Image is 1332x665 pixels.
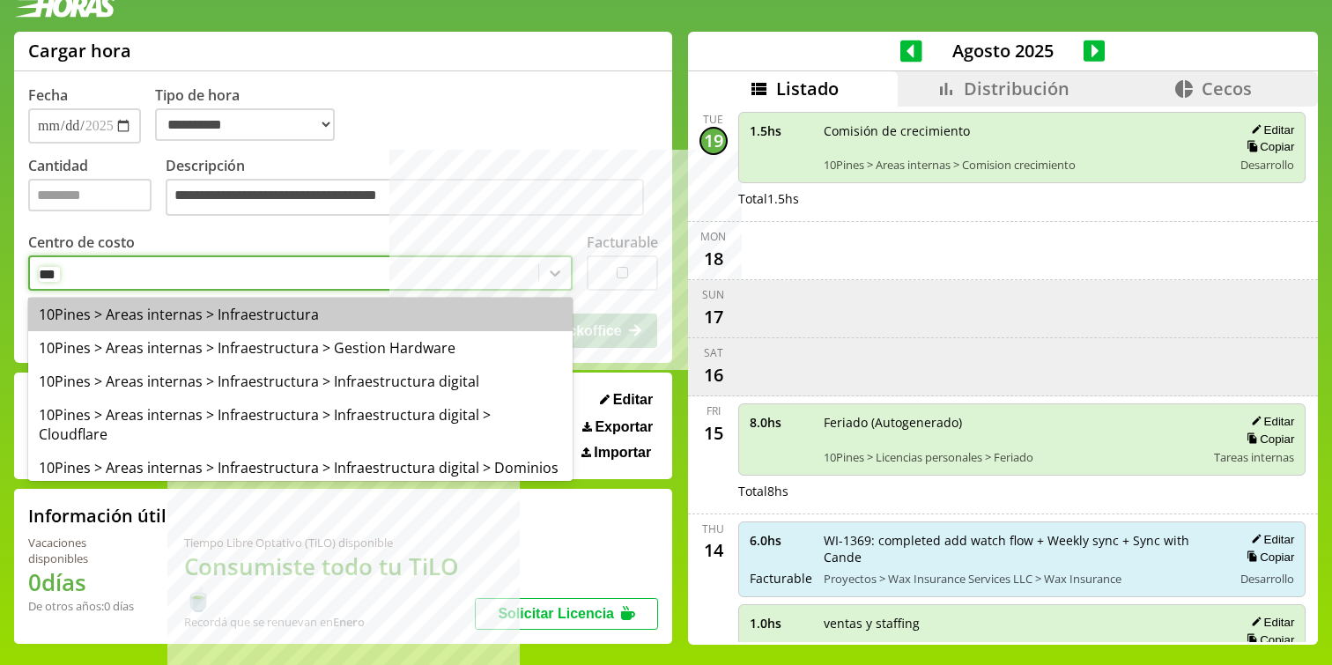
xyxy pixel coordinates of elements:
h1: Cargar hora [28,39,131,63]
span: Tareas internas [1214,449,1294,465]
h1: Consumiste todo tu TiLO 🍵 [184,550,475,614]
span: Feriado (Autogenerado) [824,414,1202,431]
select: Tipo de hora [155,108,335,141]
button: Editar [1246,122,1294,137]
div: Fri [707,403,721,418]
span: 10Pines > Licencias personales > Feriado [824,449,1202,465]
span: 10Pines > Areas internas > Comision crecimiento [824,157,1221,173]
span: Distribución [964,77,1069,100]
div: Thu [702,521,724,536]
label: Facturable [587,233,658,252]
button: Copiar [1241,139,1294,154]
div: 14 [699,536,728,565]
label: Tipo de hora [155,85,349,144]
textarea: Descripción [166,179,644,216]
h1: 0 días [28,566,142,598]
div: 10Pines > Areas internas > Infraestructura > Infraestructura digital > Dominios [28,451,573,484]
div: Tiempo Libre Optativo (TiLO) disponible [184,535,475,550]
button: Editar [1246,615,1294,630]
button: Editar [595,391,658,409]
span: Solicitar Licencia [498,606,614,621]
label: Centro de costo [28,233,135,252]
div: Sat [704,345,723,360]
div: 10Pines > Areas internas > Infraestructura > Gestion Hardware [28,331,573,365]
div: Mon [700,229,726,244]
div: 18 [699,244,728,272]
div: 19 [699,127,728,155]
div: 10Pines > Areas internas > Infraestructura > Infraestructura digital [28,365,573,398]
span: 8.0 hs [750,414,811,431]
div: De otros años: 0 días [28,598,142,614]
span: 6.0 hs [750,532,811,549]
label: Cantidad [28,156,166,220]
div: 17 [699,302,728,330]
input: Cantidad [28,179,152,211]
div: Recordá que se renuevan en [184,614,475,630]
span: ventas y staffing [824,615,1202,632]
span: Cecos [1202,77,1252,100]
span: Proyectos > Wax Insurance Services LLC > Wax Insurance [824,571,1221,587]
span: Editar [613,392,653,408]
button: Copiar [1241,632,1294,647]
label: Fecha [28,85,68,105]
span: Importar [594,445,651,461]
span: Desarrollo [1240,157,1294,173]
div: Total 8 hs [738,483,1306,499]
label: Descripción [166,156,658,220]
button: Editar [1246,414,1294,429]
h2: Información útil [28,504,166,528]
span: 1.0 hs [750,615,811,632]
span: Comisión de crecimiento [824,122,1221,139]
div: 10Pines > Areas internas > Infraestructura [28,298,573,331]
b: Enero [333,614,365,630]
div: 15 [699,418,728,447]
div: Total 1.5 hs [738,190,1306,207]
button: Exportar [577,418,658,436]
button: Copiar [1241,550,1294,565]
span: Listado [776,77,839,100]
span: Facturable [750,570,811,587]
button: Solicitar Licencia [475,598,658,630]
span: Agosto 2025 [922,39,1084,63]
span: 1.5 hs [750,122,811,139]
div: Tue [703,112,723,127]
button: Editar [1246,532,1294,547]
div: 10Pines > Areas internas > Infraestructura > Infraestructura digital > Cloudflare [28,398,573,451]
span: WI-1369: completed add watch flow + Weekly sync + Sync with Cande [824,532,1221,565]
button: Copiar [1241,432,1294,447]
div: Vacaciones disponibles [28,535,142,566]
span: Exportar [595,419,653,435]
div: Sun [702,287,724,302]
div: scrollable content [688,107,1318,642]
span: Desarrollo [1240,571,1294,587]
div: 16 [699,360,728,388]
